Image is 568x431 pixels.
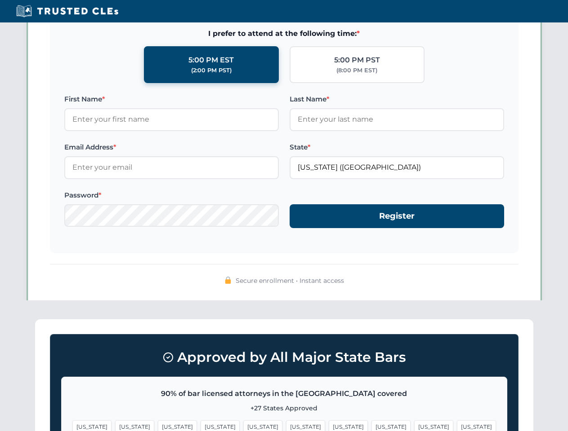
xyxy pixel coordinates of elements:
[64,28,504,40] span: I prefer to attend at the following time:
[236,276,344,286] span: Secure enrollment • Instant access
[64,108,279,131] input: Enter your first name
[290,108,504,131] input: Enter your last name
[290,142,504,153] label: State
[72,388,496,400] p: 90% of bar licensed attorneys in the [GEOGRAPHIC_DATA] covered
[64,94,279,105] label: First Name
[191,66,232,75] div: (2:00 PM PST)
[290,204,504,228] button: Register
[290,156,504,179] input: Florida (FL)
[224,277,232,284] img: 🔒
[72,403,496,413] p: +27 States Approved
[336,66,377,75] div: (8:00 PM EST)
[334,54,380,66] div: 5:00 PM PST
[188,54,234,66] div: 5:00 PM EST
[13,4,121,18] img: Trusted CLEs
[64,156,279,179] input: Enter your email
[64,142,279,153] label: Email Address
[290,94,504,105] label: Last Name
[61,345,507,369] h3: Approved by All Major State Bars
[64,190,279,201] label: Password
